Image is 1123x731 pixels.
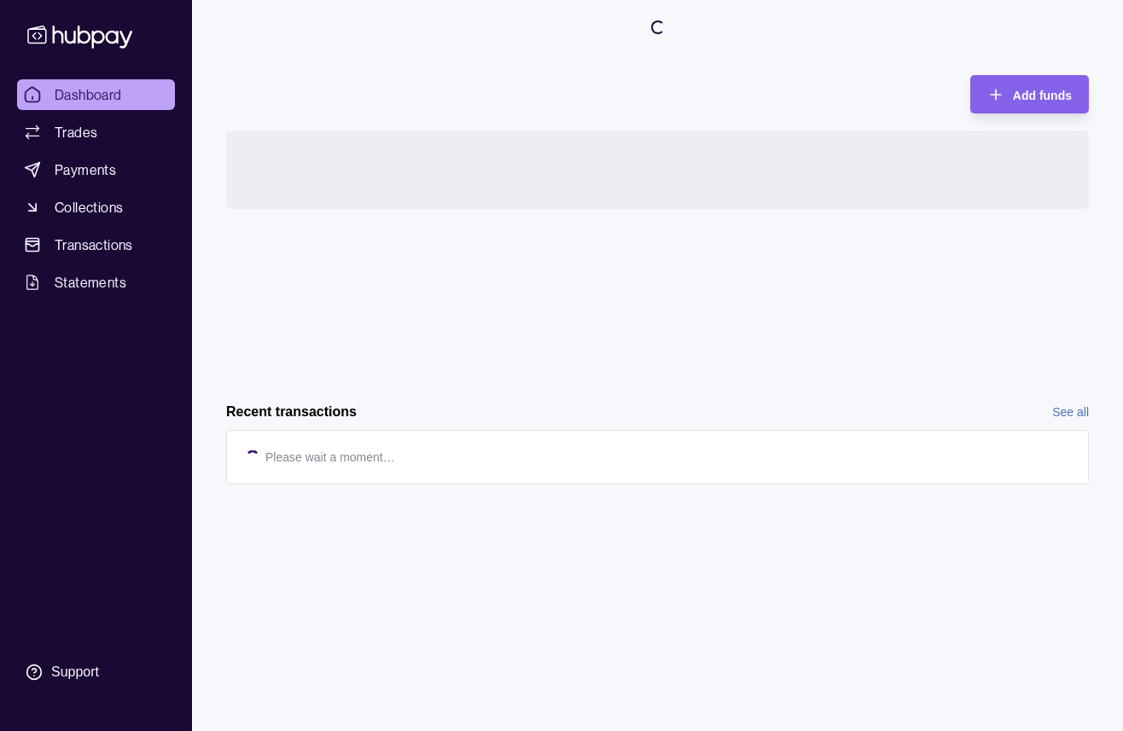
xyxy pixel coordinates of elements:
[1013,89,1072,102] span: Add funds
[55,272,126,293] span: Statements
[17,79,175,110] a: Dashboard
[55,84,122,105] span: Dashboard
[17,267,175,298] a: Statements
[17,117,175,148] a: Trades
[51,663,99,682] div: Support
[17,192,175,223] a: Collections
[17,654,175,690] a: Support
[55,235,133,255] span: Transactions
[265,448,395,467] p: Please wait a moment…
[226,403,357,421] h2: Recent transactions
[1052,403,1089,421] a: See all
[55,197,123,218] span: Collections
[970,75,1089,113] button: Add funds
[17,154,175,185] a: Payments
[17,229,175,260] a: Transactions
[55,122,97,142] span: Trades
[55,160,116,180] span: Payments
